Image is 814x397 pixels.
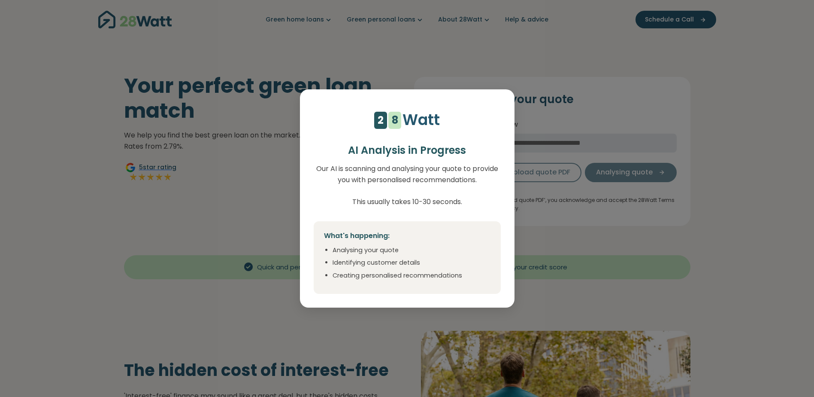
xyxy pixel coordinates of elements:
[314,163,501,207] p: Our AI is scanning and analysing your quote to provide you with personalised recommendations. Thi...
[333,258,490,268] li: Identifying customer details
[392,112,398,129] div: 8
[314,144,501,157] h2: AI Analysis in Progress
[333,271,490,281] li: Creating personalised recommendations
[333,246,490,255] li: Analysing your quote
[378,112,384,129] div: 2
[324,232,490,241] h4: What's happening:
[402,108,440,132] p: Watt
